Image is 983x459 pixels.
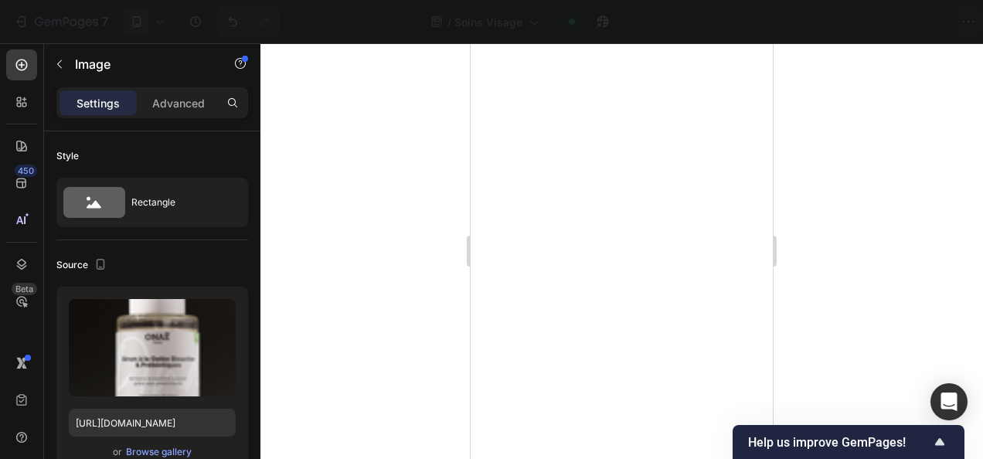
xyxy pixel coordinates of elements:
div: Beta [12,283,37,295]
span: Help us improve GemPages! [748,435,930,450]
div: Browse gallery [126,445,192,459]
input: https://example.com/image.jpg [69,409,236,437]
span: Save [836,15,862,29]
img: preview-image [69,299,236,396]
span: Soins Visage [454,14,522,30]
p: Advanced [152,95,205,111]
span: / [447,14,451,30]
div: Rectangle [131,185,226,220]
button: 7 [6,6,115,37]
div: Source [56,255,110,276]
div: Style [56,149,79,163]
div: Undo/Redo [217,6,280,37]
p: Image [75,55,206,73]
iframe: Design area [471,43,773,459]
button: Save [823,6,874,37]
p: 7 [101,12,108,31]
button: Publish [880,6,945,37]
div: 450 [15,165,37,177]
div: Publish [893,14,932,30]
button: Show survey - Help us improve GemPages! [748,433,949,451]
p: Settings [77,95,120,111]
div: Open Intercom Messenger [930,383,968,420]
